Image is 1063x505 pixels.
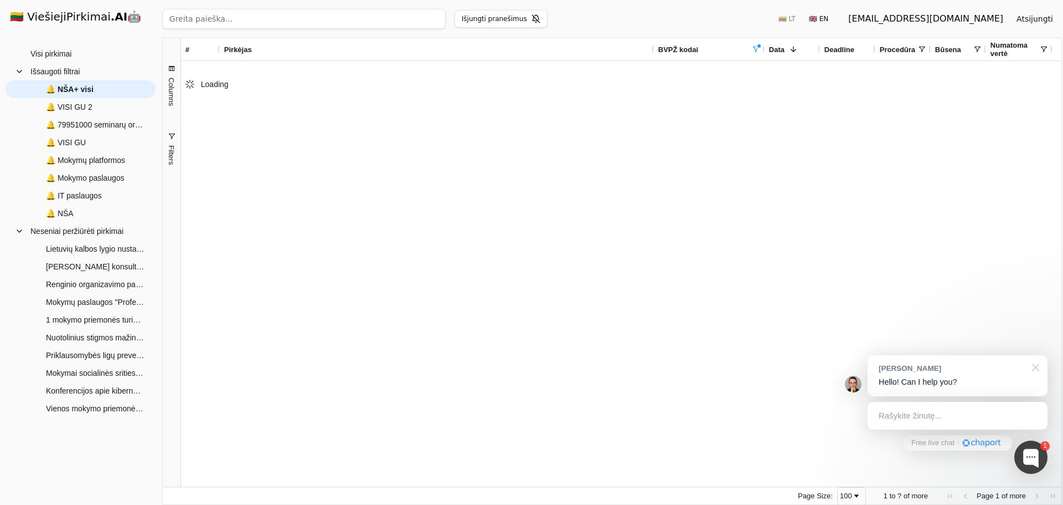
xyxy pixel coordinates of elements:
span: ? [897,492,901,500]
span: 🔔 VISI GU 2 [46,99,92,115]
span: 1 [884,492,887,500]
button: Išjungti pranešimus [455,10,548,28]
div: Rašykite žinutę... [868,402,1047,430]
span: Mokymai socialinės srities darbuotojams [46,365,145,381]
strong: .AI [111,10,128,23]
span: Numatoma vertė [990,41,1039,58]
span: Data [769,45,785,54]
span: Konferencijos apie kibernetinio saugumo reikalavimų įgyvendinimą organizavimo paslaugos [46,382,145,399]
div: 1 [1040,441,1050,451]
div: Previous Page [961,492,970,501]
span: 🔔 VISI GU [46,134,86,151]
span: # [185,45,189,54]
span: Loading [201,80,229,89]
span: Procedūra [880,45,915,54]
span: Būsena [935,45,961,54]
span: Visi pirkimai [30,45,71,62]
span: Neseniai peržiūrėti pirkimai [30,223,123,239]
span: 1 [995,492,999,500]
div: [EMAIL_ADDRESS][DOMAIN_NAME] [848,12,1003,25]
span: Columns [167,78,176,106]
p: Hello! Can I help you? [879,376,1036,388]
span: [PERSON_NAME] konsultacija "DĖL METODINĖS PAGALBOS PRIEMONIŲ PARENGIMO IR PATALPINIMO SKAITMENINĖ... [46,258,145,275]
span: 🔔 NŠA [46,205,74,222]
div: Page Size: [798,492,833,500]
span: Priklausomybės ligų prevencijos mokymų mokytojams, tėvams ir vaikams organizavimo paslaugos [46,347,145,364]
span: Vienos mokymo priemonės turinio parengimo su skaitmenine versija 3–5 m. vaikams A1–A2 paslaugų pi... [46,400,145,417]
span: of [1002,492,1008,500]
span: Nuotolinius stigmos mažinimo ekspertų komandos mokymai ir konsultacijos [46,329,145,346]
div: 100 [840,492,852,500]
span: Filters [167,145,176,165]
div: Page Size [837,487,866,505]
span: Lietuvių kalbos lygio nustatymo testų sukūrimo paslaugos (Atviras konkursas) [46,241,145,257]
span: 1 mokymo priemonės turinio parengimo su skaitmenine versija 3–5 m. vaikams A1–A2 paslaugos (Atvir... [46,312,145,328]
span: more [911,492,928,500]
span: Page [977,492,993,500]
span: 🔔 Mokymų platformos [46,152,125,169]
img: Jonas [845,376,861,392]
span: Mokymų paslaugos "Profesinio mokymo įstaigų komandų mokymų organizavimo ir įgyvendinimo paslaugos" [46,294,145,310]
a: Free live chat· [903,435,1012,451]
span: more [1009,492,1026,500]
button: 🇬🇧 EN [802,10,835,28]
span: 🔔 Mokymo paslaugos [46,170,125,186]
span: of [904,492,910,500]
div: Last Page [1048,492,1057,501]
input: Greita paieška... [162,9,446,29]
span: Deadline [824,45,854,54]
span: Free live chat [911,438,954,448]
span: 🔔 IT paslaugos [46,187,102,204]
span: Pirkėjas [224,45,252,54]
span: Išsaugoti filtrai [30,63,80,80]
span: Renginio organizavimo paslaugos [46,276,145,293]
span: 🔔 NŠA+ visi [46,81,94,98]
button: Atsijungti [1008,9,1062,29]
span: BVPŽ kodai [658,45,698,54]
div: Next Page [1033,492,1041,501]
div: · [957,438,959,448]
div: [PERSON_NAME] [879,363,1025,374]
span: to [890,492,896,500]
div: First Page [946,492,954,501]
span: 🔔 79951000 seminarų org pasl [46,116,145,133]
